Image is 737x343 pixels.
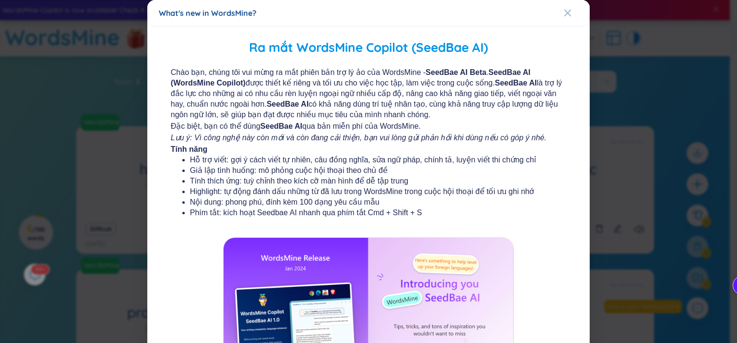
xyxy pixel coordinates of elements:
li: Nội dung: phong phú, đính kèm 100 dạng yêu cầu mẫu [190,197,547,208]
b: SeedBae AI [267,100,309,108]
li: Phím tắt: kích hoạt Seedbae AI nhanh qua phím tắt Cmd + Shift + S [190,208,547,218]
li: Giả lập tình huống: mô phỏng cuộc hội thoại theo chủ đề [190,165,547,176]
b: SeedBae AI (WordsMine Copilot) [171,68,531,87]
b: SeedBae AI [495,79,536,87]
b: SeedBae AI Beta [426,68,487,76]
b: SeedBae AI [261,122,302,130]
i: Lưu ý: Vì công nghệ này còn mới và còn đang cải thiện, bạn vui lòng gửi phản hồi khi dùng nếu có ... [171,134,547,142]
b: Tính năng [171,145,207,153]
div: What's new in WordsMine? [159,8,578,18]
span: Chào bạn, chúng tôi vui mừng ra mắt phiên bản trợ lý ảo của WordsMine - . được thiết kế riêng và ... [171,67,566,120]
li: Highlight: tự động đánh dấu những từ đã lưu trong WordsMine trong cuộc hội thoại để tối ưu ghi nhớ [190,186,547,197]
h2: Ra mắt WordsMine Copilot (SeedBae AI) [161,38,576,58]
li: Tính thích ứng: tuỳ chỉnh theo kích cỡ màn hình để dễ tập trung [190,176,547,186]
li: Hỗ trợ viết: gợi ý cách viết tự nhiên, câu đồng nghĩa, sửa ngữ pháp, chính tả, luyện viết thi chứ... [190,155,547,165]
span: Đặc biệt, bạn có thể dùng qua bản miễn phí của WordsMine. [171,121,566,132]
